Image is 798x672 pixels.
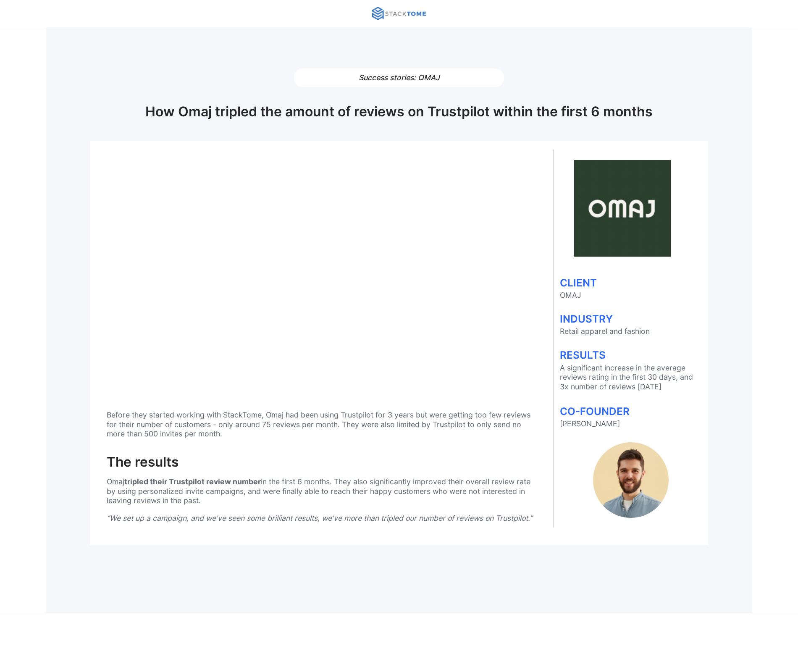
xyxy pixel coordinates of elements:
h1: CO-FOUNDER [560,406,702,416]
p: “We set up a campaign, and we've seen some brilliant results, we've more than tripled our number ... [107,514,541,523]
p: Before they started working with StackTome, Omaj had been using Trustpilot for 3 years but were g... [107,410,541,438]
h1: CLIENT [560,278,702,288]
h1: RESULTS [560,350,702,360]
h1: Success stories: OMAJ [294,68,504,87]
p: A significant increase in the average reviews rating in the first 30 days, and 3x number of revie... [560,363,702,391]
h1: INDUSTRY [560,314,702,324]
h1: The results [107,455,541,469]
h1: How Omaj tripled the amount of reviews on Trustpilot within the first 6 months [90,104,708,134]
p: OMAJ [560,291,702,299]
strong: tripled their Trustpilot review number [124,477,261,486]
p: [PERSON_NAME] [560,420,702,428]
p: Omaj in the first 6 months. They also significantly improved their overall review rate by using p... [107,477,541,505]
p: Retail apparel and fashion [560,327,702,335]
img: omaj logo [574,160,671,257]
iframe: StackTome - How Paul form Omaj doubled the amount of reviews on Trustpilot within the first 90 days [107,150,541,394]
